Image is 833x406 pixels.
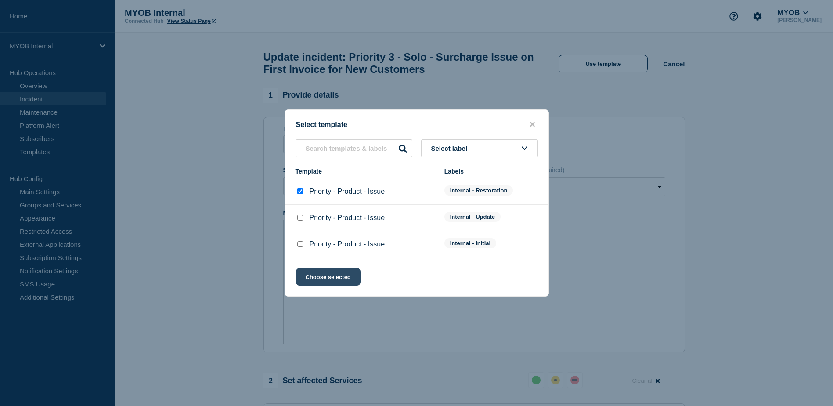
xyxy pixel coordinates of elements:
[310,214,385,222] p: Priority - Product - Issue
[297,215,303,221] input: Priority - Product - Issue checkbox
[297,241,303,247] input: Priority - Product - Issue checkbox
[310,240,385,248] p: Priority - Product - Issue
[527,120,537,129] button: close button
[444,185,513,196] span: Internal - Restoration
[296,168,436,175] div: Template
[444,238,496,248] span: Internal - Initial
[431,145,471,152] span: Select label
[296,139,412,157] input: Search templates & labels
[421,139,538,157] button: Select label
[285,120,548,129] div: Select template
[297,188,303,194] input: Priority - Product - Issue checkbox
[310,188,385,196] p: Priority - Product - Issue
[296,268,361,286] button: Choose selected
[444,212,501,222] span: Internal - Update
[444,168,538,175] div: Labels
